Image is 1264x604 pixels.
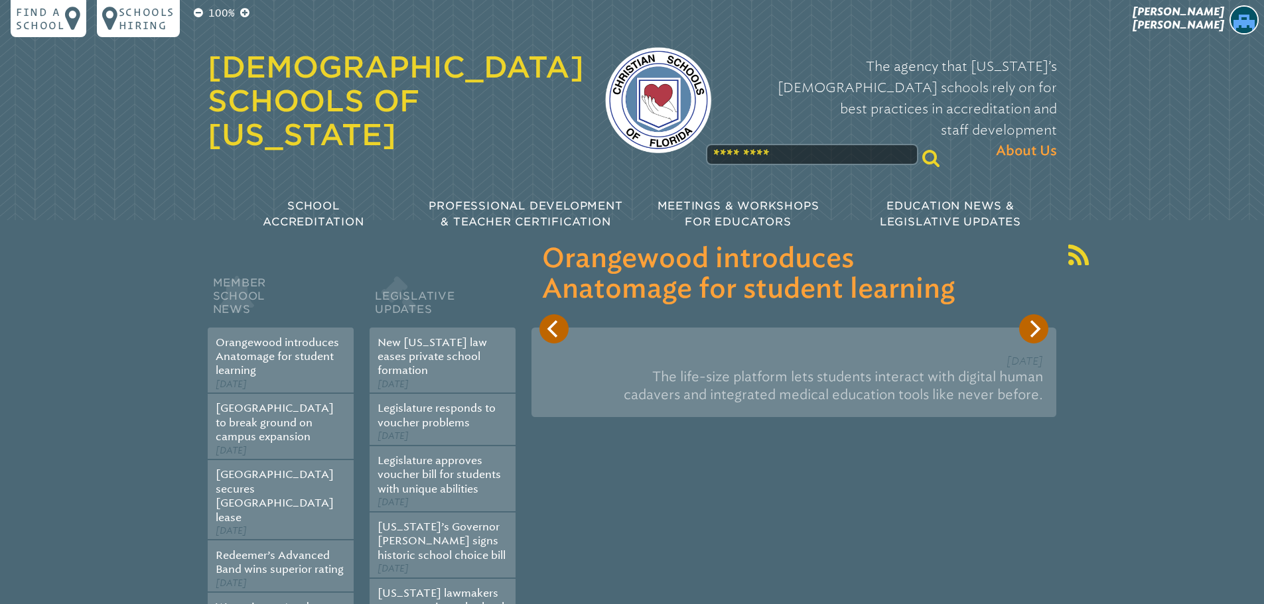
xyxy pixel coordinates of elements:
span: [DATE] [378,430,409,442]
a: New [US_STATE] law eases private school formation [378,336,487,377]
span: Meetings & Workshops for Educators [658,200,819,228]
span: About Us [996,141,1057,162]
span: Professional Development & Teacher Certification [429,200,622,228]
span: [DATE] [1007,355,1043,367]
button: Previous [539,314,569,343]
a: [US_STATE]’s Governor [PERSON_NAME] signs historic school choice bill [378,520,506,562]
span: [DATE] [216,525,247,536]
img: 49a54f7e02998ca6e2af28b0999cb579 [1229,5,1259,34]
a: [GEOGRAPHIC_DATA] to break ground on campus expansion [216,402,334,443]
a: [DEMOGRAPHIC_DATA] Schools of [US_STATE] [208,50,584,152]
a: Legislature approves voucher bill for students with unique abilities [378,454,501,495]
a: Redeemer’s Advanced Band wins superior rating [216,549,344,575]
img: csf-logo-web-colors.png [605,47,711,153]
span: [DATE] [378,563,409,574]
button: Next [1019,314,1048,343]
span: Education News & Legislative Updates [880,200,1021,228]
span: [DATE] [216,577,247,589]
h2: Member School News [208,273,354,328]
span: [DATE] [378,497,409,508]
h3: Orangewood introduces Anatomage for student learning [542,244,1046,305]
a: [GEOGRAPHIC_DATA] secures [GEOGRAPHIC_DATA] lease [216,468,334,523]
p: Find a school [16,5,65,32]
p: Schools Hiring [119,5,175,32]
span: School Accreditation [263,200,364,228]
span: [DATE] [378,379,409,390]
p: The life-size platform lets students interact with digital human cadavers and integrated medical ... [545,363,1043,409]
a: Orangewood introduces Anatomage for student learning [216,336,339,377]
a: Legislature responds to voucher problems [378,402,496,428]
span: [PERSON_NAME] [PERSON_NAME] [1133,5,1224,31]
p: 100% [206,5,238,21]
h2: Legislative Updates [370,273,516,328]
span: [DATE] [216,445,247,456]
span: [DATE] [216,379,247,390]
p: The agency that [US_STATE]’s [DEMOGRAPHIC_DATA] schools rely on for best practices in accreditati... [733,56,1057,162]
